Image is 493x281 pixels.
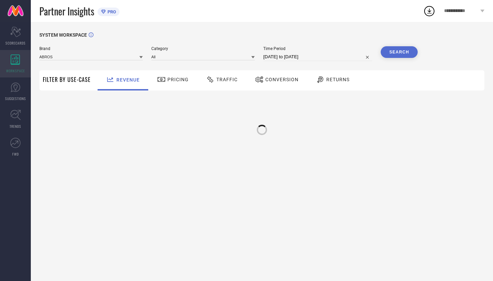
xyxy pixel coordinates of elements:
[5,40,26,46] span: SCORECARDS
[326,77,350,82] span: Returns
[423,5,435,17] div: Open download list
[5,96,26,101] span: SUGGESTIONS
[263,53,372,61] input: Select time period
[381,46,418,58] button: Search
[167,77,189,82] span: Pricing
[151,46,255,51] span: Category
[39,32,87,38] span: SYSTEM WORKSPACE
[116,77,140,83] span: Revenue
[39,46,143,51] span: Brand
[265,77,299,82] span: Conversion
[39,4,94,18] span: Partner Insights
[263,46,372,51] span: Time Period
[10,124,21,129] span: TRENDS
[216,77,238,82] span: Traffic
[6,68,25,73] span: WORKSPACE
[43,75,91,84] span: Filter By Use-Case
[106,9,116,14] span: PRO
[12,151,19,157] span: FWD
